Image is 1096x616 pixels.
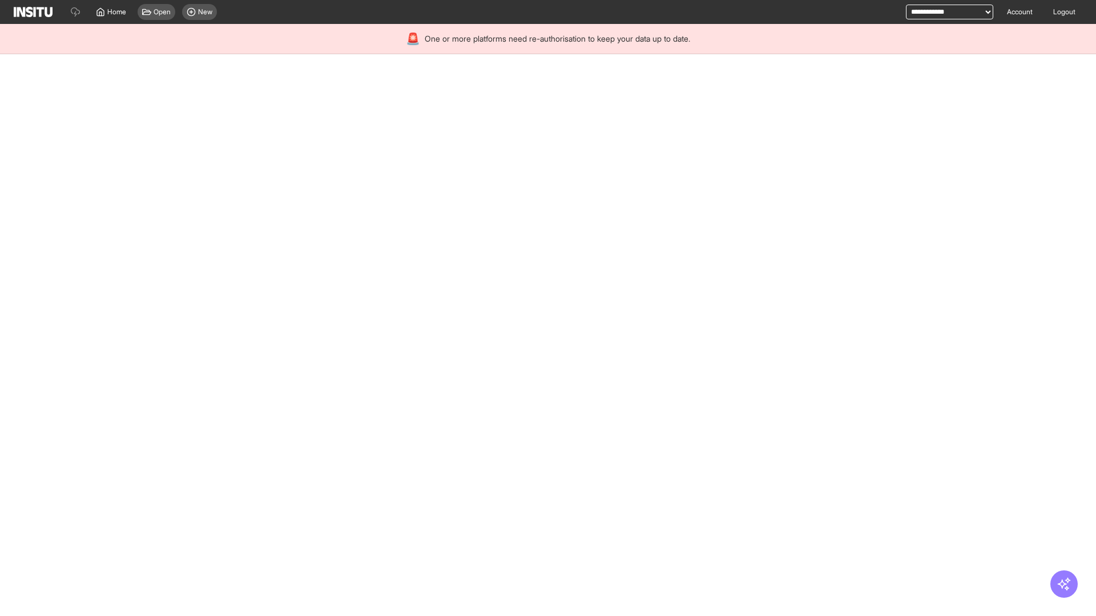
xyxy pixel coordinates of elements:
[425,33,690,44] span: One or more platforms need re-authorisation to keep your data up to date.
[107,7,126,17] span: Home
[198,7,212,17] span: New
[154,7,171,17] span: Open
[14,7,53,17] img: Logo
[406,31,420,47] div: 🚨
